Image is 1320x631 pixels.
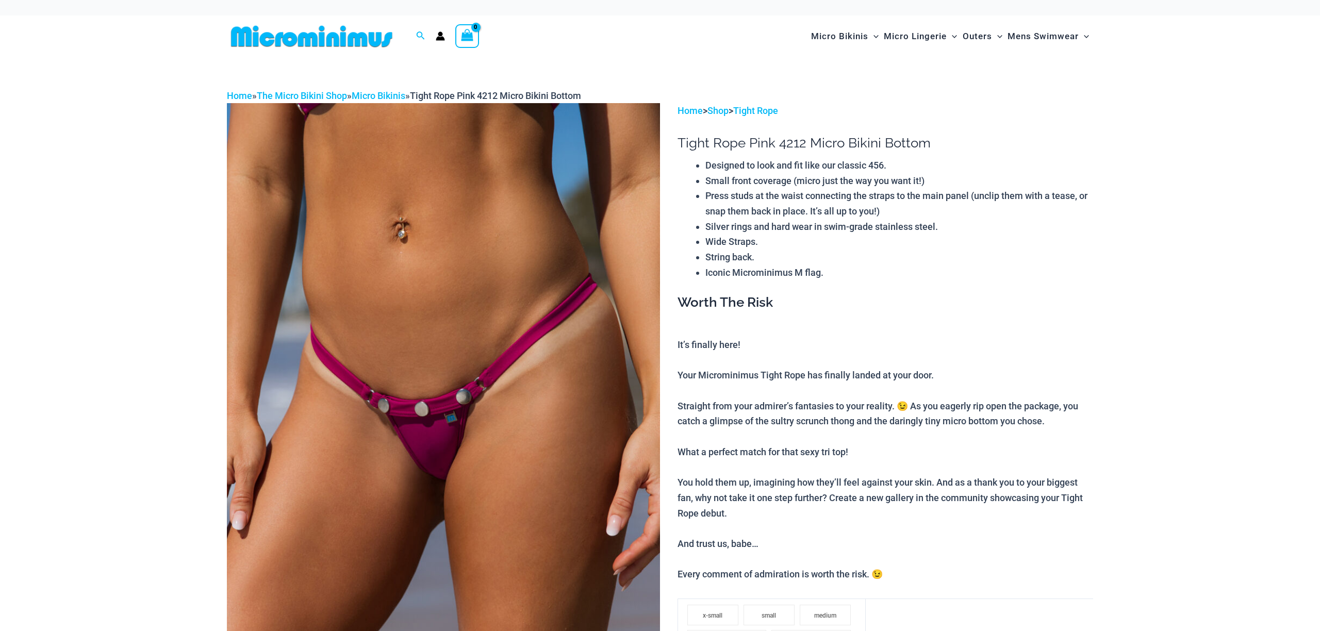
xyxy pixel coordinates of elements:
[807,19,1093,54] nav: Site Navigation
[811,23,868,49] span: Micro Bikinis
[416,30,425,43] a: Search icon link
[960,21,1005,52] a: OutersMenu ToggleMenu Toggle
[705,265,1093,280] li: Iconic Microminimus M flag.
[947,23,957,49] span: Menu Toggle
[881,21,960,52] a: Micro LingerieMenu ToggleMenu Toggle
[705,250,1093,265] li: String back.
[733,105,778,116] a: Tight Rope
[814,612,836,619] span: medium
[678,135,1093,151] h1: Tight Rope Pink 4212 Micro Bikini Bottom
[678,105,703,116] a: Home
[257,90,347,101] a: The Micro Bikini Shop
[705,188,1093,219] li: Press studs at the waist connecting the straps to the main panel (unclip them with a tease, or sn...
[410,90,581,101] span: Tight Rope Pink 4212 Micro Bikini Bottom
[868,23,879,49] span: Menu Toggle
[227,90,252,101] a: Home
[963,23,992,49] span: Outers
[436,31,445,41] a: Account icon link
[884,23,947,49] span: Micro Lingerie
[687,605,738,625] li: x-small
[808,21,881,52] a: Micro BikinisMenu ToggleMenu Toggle
[992,23,1002,49] span: Menu Toggle
[227,90,581,101] span: » » »
[707,105,729,116] a: Shop
[705,234,1093,250] li: Wide Straps.
[703,612,722,619] span: x-small
[744,605,795,625] li: small
[227,25,397,48] img: MM SHOP LOGO FLAT
[705,158,1093,173] li: Designed to look and fit like our classic 456.
[678,294,1093,311] h3: Worth The Risk
[1008,23,1079,49] span: Mens Swimwear
[800,605,851,625] li: medium
[352,90,405,101] a: Micro Bikinis
[705,173,1093,189] li: Small front coverage (micro just the way you want it!)
[705,219,1093,235] li: Silver rings and hard wear in swim-grade stainless steel.
[1005,21,1092,52] a: Mens SwimwearMenu ToggleMenu Toggle
[678,337,1093,582] p: It’s finally here! Your Microminimus Tight Rope has finally landed at your door. Straight from yo...
[1079,23,1089,49] span: Menu Toggle
[455,24,479,48] a: View Shopping Cart, empty
[762,612,776,619] span: small
[678,103,1093,119] p: > >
